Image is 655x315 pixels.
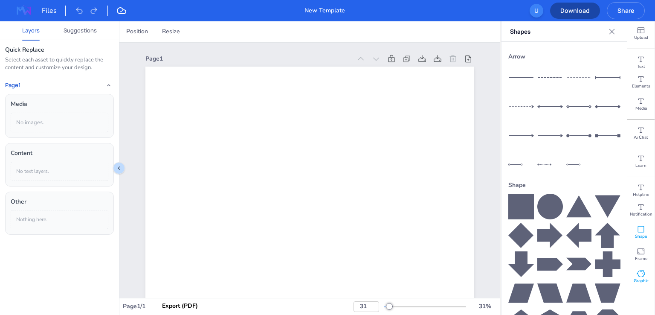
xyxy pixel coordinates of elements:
[510,21,605,42] p: Shapes
[607,2,645,19] button: Share
[508,177,620,193] div: Shape
[104,80,114,90] button: Collapse
[125,27,150,36] span: Position
[64,26,97,35] button: Suggestions
[635,163,646,169] span: Learn
[530,4,543,17] button: U
[162,301,198,311] div: Export (PDF)
[634,278,649,284] span: Graphic
[550,6,600,15] span: Download
[475,302,495,311] div: 31 %
[630,211,652,217] span: Notification
[11,210,108,229] div: Nothing here.
[635,256,647,262] span: Frame
[11,99,108,109] div: Media
[304,6,345,15] div: New Template
[5,45,114,55] div: Quick Replace
[508,49,620,65] div: Arrow
[123,302,249,311] div: Page 1 / 1
[42,6,66,16] div: Files
[11,149,108,158] div: Content
[634,35,648,41] span: Upload
[22,26,40,35] button: Layers
[633,192,649,198] span: Helpline
[637,64,645,70] span: Text
[354,301,379,312] input: Enter zoom percentage (1-500)
[113,162,125,174] button: Collapse sidebar
[11,162,108,181] div: No text layers.
[5,82,20,89] h4: Page 1
[11,197,108,207] div: Other
[635,105,647,111] span: Media
[11,113,108,133] div: No images.
[607,6,644,15] span: Share
[5,56,114,72] div: Select each asset to quickly replace the content and customize your design.
[634,134,648,140] span: Ai Chat
[550,3,600,19] button: Download
[10,4,38,17] img: MagazineWorks Logo
[632,83,650,89] span: Elements
[145,54,351,64] div: Page 1
[635,233,647,239] span: Shape
[160,27,182,36] span: Resize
